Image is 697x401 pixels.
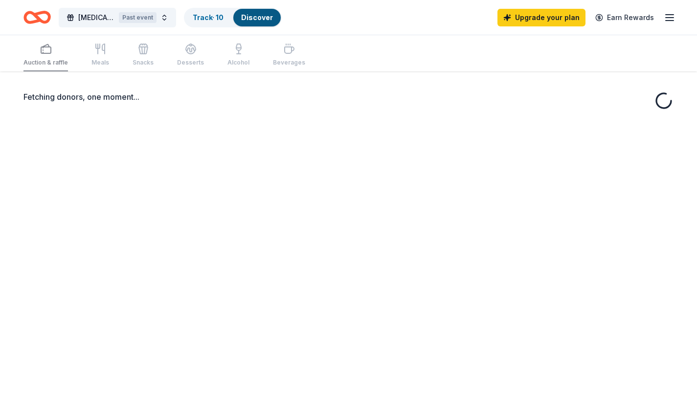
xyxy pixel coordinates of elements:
div: Past event [119,12,157,23]
button: [MEDICAL_DATA] Awareness WalkPast event [59,8,176,27]
button: Track· 10Discover [184,8,282,27]
div: Fetching donors, one moment... [23,91,674,103]
a: Track· 10 [193,13,224,22]
a: Discover [241,13,273,22]
a: Upgrade your plan [497,9,585,26]
a: Home [23,6,51,29]
span: [MEDICAL_DATA] Awareness Walk [78,12,115,23]
a: Earn Rewards [589,9,660,26]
